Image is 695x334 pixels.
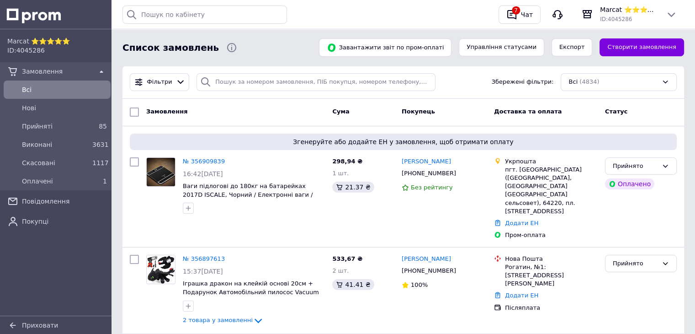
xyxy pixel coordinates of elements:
span: 3631 [92,141,109,148]
span: Marcat ⭐⭐⭐⭐⭐ [600,5,658,14]
a: [PERSON_NAME] [402,255,451,264]
span: 2 товара у замовленні [183,317,253,323]
span: Повідомлення [22,197,107,206]
a: № 356909839 [183,158,225,165]
span: Покупці [22,217,107,226]
input: Пошук по кабінету [122,5,287,24]
button: Завантажити звіт по пром-оплаті [319,38,451,57]
span: (4834) [579,78,599,85]
a: Створити замовлення [600,38,684,56]
a: Фото товару [146,157,175,187]
div: пгт. [GEOGRAPHIC_DATA] ([GEOGRAPHIC_DATA], [GEOGRAPHIC_DATA] [GEOGRAPHIC_DATA] сельсовет), 64220,... [505,166,598,215]
a: № 356897613 [183,255,225,262]
div: Укрпошта [505,157,598,166]
span: 16:42[DATE] [183,170,223,178]
span: Прийняті [22,122,89,131]
div: Оплачено [605,178,654,189]
span: Покупець [402,108,435,115]
div: 21.37 ₴ [332,182,374,193]
span: 2 шт. [332,267,349,274]
span: ID: 4045286 [7,47,45,54]
div: Рогатин, №1: [STREET_ADDRESS][PERSON_NAME] [505,263,598,288]
button: Управління статусами [459,38,544,56]
span: Marcat ⭐⭐⭐⭐⭐ [7,37,107,46]
img: Фото товару [147,255,175,284]
span: Cума [332,108,349,115]
a: 2 товара у замовленні [183,317,264,323]
span: ID: 4045286 [600,16,632,22]
span: 1 шт. [332,170,349,177]
div: Післяплата [505,304,598,312]
span: Список замовлень [122,41,219,54]
div: Прийнято [613,259,658,269]
span: 15:37[DATE] [183,268,223,275]
a: Фото товару [146,255,175,284]
div: Чат [519,8,535,22]
a: Додати ЕН [505,292,538,299]
span: Нові [22,103,107,113]
img: Фото товару [147,158,175,186]
span: Оплачені [22,177,89,186]
span: 1117 [92,159,109,167]
a: [PERSON_NAME] [402,157,451,166]
input: Пошук за номером замовлення, ПІБ покупця, номером телефону, Email, номером накладної [196,73,435,91]
span: Приховати [22,322,58,329]
span: Статус [605,108,628,115]
span: Виконані [22,140,89,149]
span: 533,67 ₴ [332,255,362,262]
button: 7Чат [499,5,541,24]
span: Без рейтингу [411,184,453,191]
span: 100% [411,281,428,288]
div: Прийнято [613,162,658,171]
a: Ваги підлогові до 180кг на батарейках 2017D ISCALE, Чорний / Електронні ваги / Ваги для зважування [183,183,313,206]
button: Експорт [552,38,593,56]
span: Доставка та оплата [494,108,562,115]
span: Згенеруйте або додайте ЕН у замовлення, щоб отримати оплату [133,137,673,146]
span: Збережені фільтри: [492,78,554,86]
span: 1 [103,178,107,185]
div: [PHONE_NUMBER] [400,265,458,277]
span: Скасовані [22,158,89,167]
span: Замовлення [22,67,92,76]
span: 298,94 ₴ [332,158,362,165]
div: 41.41 ₴ [332,279,374,290]
a: Додати ЕН [505,220,538,226]
div: [PHONE_NUMBER] [400,167,458,179]
span: 85 [99,123,107,130]
div: Пром-оплата [505,231,598,239]
div: Нова Пошта [505,255,598,263]
a: Іграшка дракон на клейкій основі 20см + Подарунок Автомобільний пилосос Vacuum cleaner / М'яка іг... [183,280,319,304]
span: Фільтри [147,78,172,86]
span: Всі [568,78,578,86]
span: Замовлення [146,108,187,115]
span: Всi [22,85,107,94]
